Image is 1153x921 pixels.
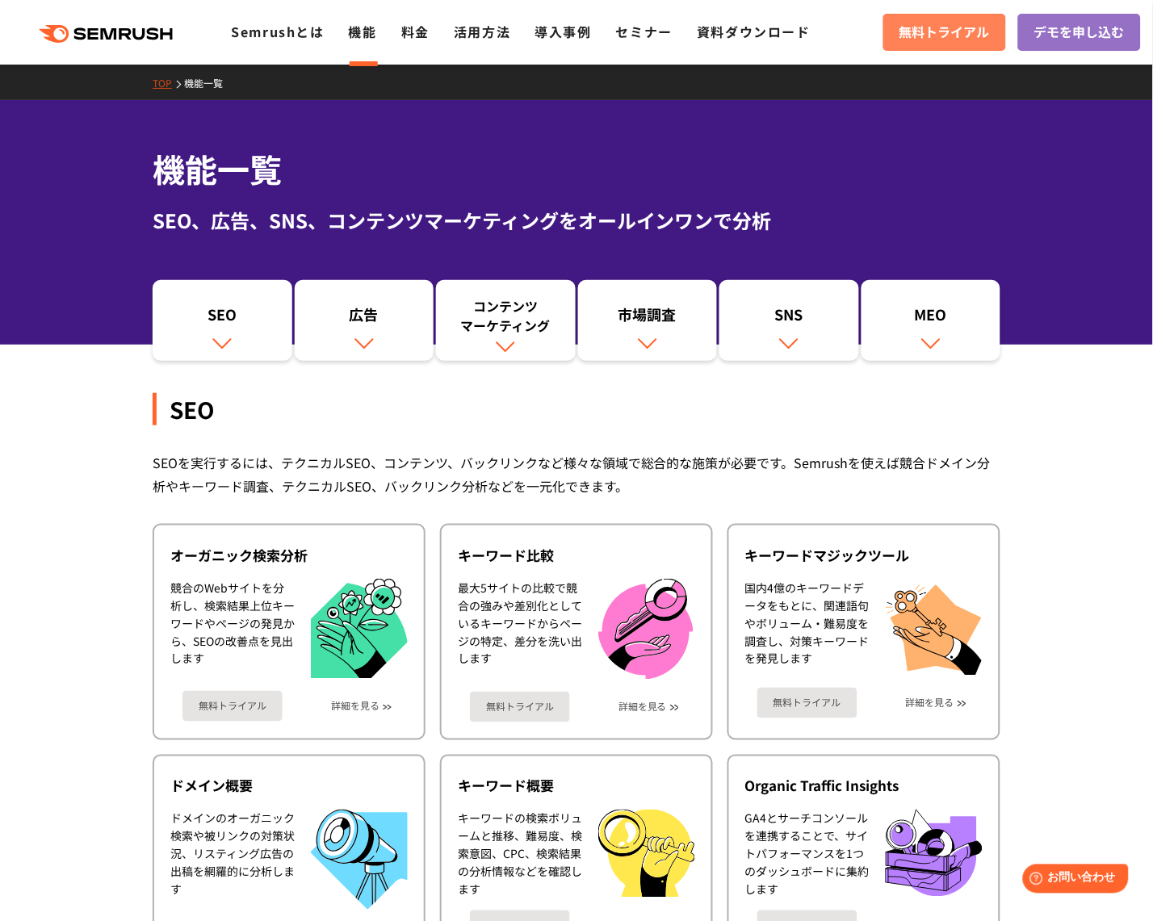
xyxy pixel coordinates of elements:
[870,304,993,332] div: MEO
[153,145,1000,193] h1: 機能一覧
[458,546,695,565] div: キーワード比較
[719,280,859,361] a: SNS
[231,22,324,41] a: Semrushとは
[184,76,235,90] a: 機能一覧
[401,22,430,41] a: 料金
[1009,858,1135,903] iframe: Help widget launcher
[153,451,1000,498] div: SEOを実行するには、テクニカルSEO、コンテンツ、バックリンクなど様々な領域で総合的な施策が必要です。Semrushを使えば競合ドメイン分析やキーワード調査、テクニカルSEO、バックリンク分析...
[862,280,1001,361] a: MEO
[295,280,434,361] a: 広告
[170,579,295,680] div: 競合のWebサイトを分析し、検索結果上位キーワードやページの発見から、SEOの改善点を見出します
[578,280,718,361] a: 市場調査
[598,810,695,898] img: キーワード概要
[745,546,983,565] div: キーワードマジックツール
[886,579,983,676] img: キーワードマジックツール
[153,393,1000,425] div: SEO
[153,280,292,361] a: SEO
[618,701,667,713] a: 詳細を見る
[170,546,408,565] div: オーガニック検索分析
[161,304,284,332] div: SEO
[436,280,576,361] a: コンテンツマーケティング
[458,777,695,796] div: キーワード概要
[454,22,510,41] a: 活用方法
[598,579,694,680] img: キーワード比較
[535,22,592,41] a: 導入事例
[883,14,1006,51] a: 無料トライアル
[311,810,408,910] img: ドメイン概要
[458,810,582,898] div: キーワードの検索ボリュームと推移、難易度、検索意図、CPC、検索結果の分析情報などを確認します
[1018,14,1141,51] a: デモを申し込む
[170,810,295,910] div: ドメインのオーガニック検索や被リンクの対策状況、リスティング広告の出稿を網羅的に分析します
[745,810,870,898] div: GA4とサーチコンソールを連携することで、サイトパフォーマンスを1つのダッシュボードに集約します
[697,22,811,41] a: 資料ダウンロード
[182,691,283,722] a: 無料トライアル
[745,579,870,676] div: 国内4億のキーワードデータをもとに、関連語句やボリューム・難易度を調査し、対策キーワードを発見します
[458,579,582,680] div: 最大5サイトの比較で競合の強みや差別化としているキーワードからページの特定、差分を洗い出します
[886,810,983,897] img: Organic Traffic Insights
[616,22,673,41] a: セミナー
[906,697,954,709] a: 詳細を見る
[586,304,710,332] div: 市場調査
[349,22,377,41] a: 機能
[331,701,379,712] a: 詳細を見る
[311,579,408,680] img: オーガニック検索分析
[153,206,1000,235] div: SEO、広告、SNS、コンテンツマーケティングをオールインワンで分析
[470,692,570,722] a: 無料トライアル
[303,304,426,332] div: 広告
[745,777,983,796] div: Organic Traffic Insights
[170,777,408,796] div: ドメイン概要
[153,76,184,90] a: TOP
[444,296,568,335] div: コンテンツ マーケティング
[757,688,857,718] a: 無料トライアル
[727,304,851,332] div: SNS
[1034,22,1125,43] span: デモを申し込む
[899,22,990,43] span: 無料トライアル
